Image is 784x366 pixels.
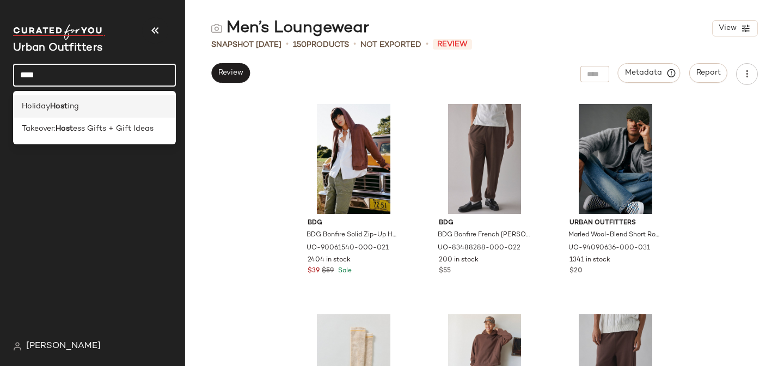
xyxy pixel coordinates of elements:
span: View [718,24,737,33]
button: View [712,20,758,36]
img: svg%3e [211,23,222,34]
span: $39 [308,266,320,276]
span: Sale [336,267,352,274]
img: 83488288_022_b [430,104,540,214]
span: BDG [439,218,531,228]
span: 200 in stock [439,255,479,265]
div: Products [293,39,349,51]
b: Host [56,123,73,135]
span: Review [433,39,472,50]
span: BDG Bonfire Solid Zip-Up Hoodie Sweatshirt in Chocolate at Urban Outfitters [307,230,399,240]
span: UO-83488288-000-022 [438,243,520,253]
button: Report [689,63,727,83]
span: Metadata [624,68,674,78]
div: Men’s Loungewear [211,17,369,39]
span: ess Gifts + Gift Ideas [73,123,154,135]
img: 90061540_021_b [299,104,408,214]
span: UO-90061540-000-021 [307,243,389,253]
span: • [426,38,428,51]
span: UO-94090636-000-031 [568,243,650,253]
img: 94090636_031_b [561,104,670,214]
span: Holiday [22,101,50,112]
span: Snapshot [DATE] [211,39,281,51]
span: Report [696,69,721,77]
span: 150 [293,41,307,49]
span: Takeover: [22,123,56,135]
span: ing [68,101,79,112]
button: Metadata [618,63,681,83]
span: [PERSON_NAME] [26,340,101,353]
span: 2404 in stock [308,255,351,265]
b: Host [50,101,68,112]
span: • [286,38,289,51]
span: $55 [439,266,451,276]
span: Review [218,69,243,77]
span: $20 [569,266,583,276]
span: Marled Wool-Blend Short Roll Ribbed Knit Beanie in Olive, Men's at Urban Outfitters [568,230,660,240]
span: Urban Outfitters [569,218,661,228]
img: svg%3e [13,342,22,351]
button: Review [211,63,250,83]
span: BDG [308,218,400,228]
span: Not Exported [360,39,421,51]
img: cfy_white_logo.C9jOOHJF.svg [13,25,106,40]
span: 1341 in stock [569,255,610,265]
span: Current Company Name [13,42,102,54]
span: $59 [322,266,334,276]
span: BDG Bonfire French [PERSON_NAME] Sweatpant in Light Brown at Urban Outfitters [438,230,530,240]
span: • [353,38,356,51]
